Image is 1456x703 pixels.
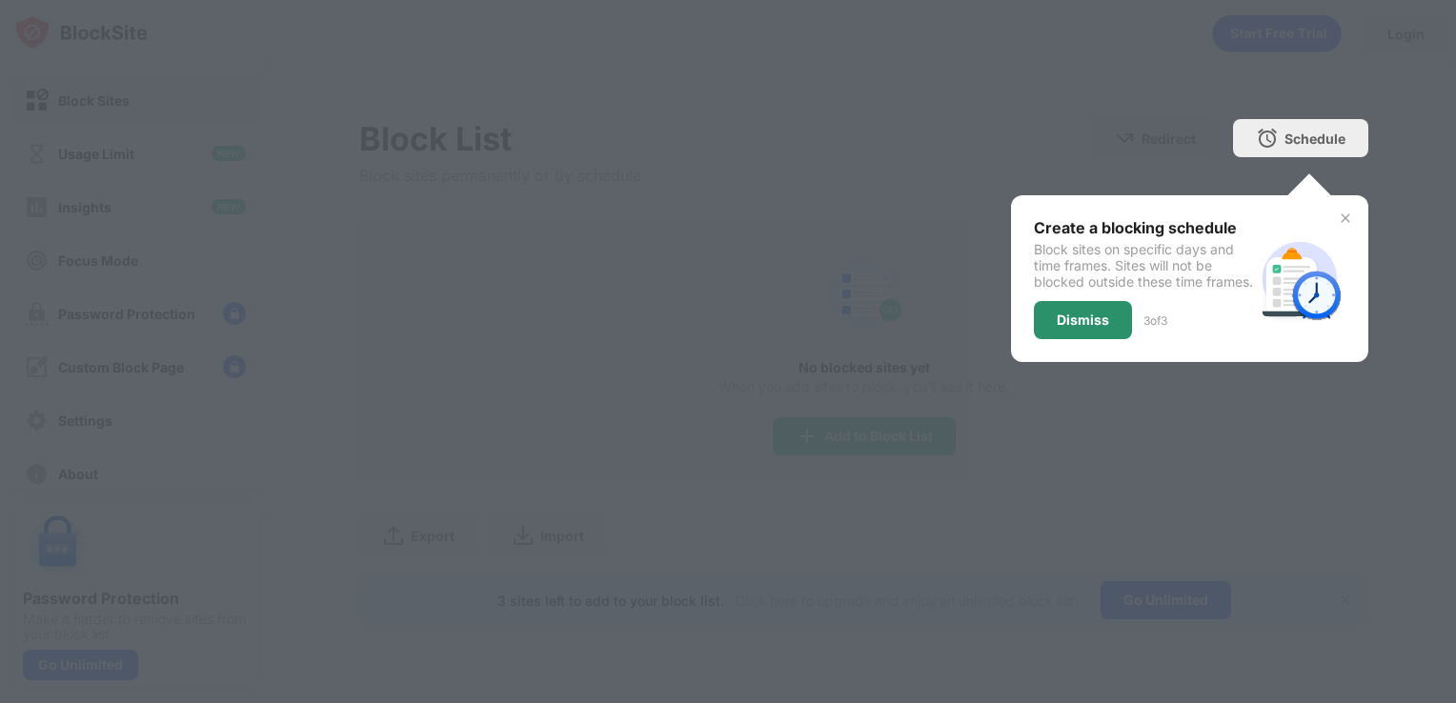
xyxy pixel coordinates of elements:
div: 3 of 3 [1143,313,1167,328]
div: Create a blocking schedule [1034,218,1254,237]
div: Dismiss [1057,312,1109,328]
div: Schedule [1284,131,1345,147]
img: schedule.svg [1254,233,1345,325]
div: Block sites on specific days and time frames. Sites will not be blocked outside these time frames. [1034,241,1254,290]
img: x-button.svg [1338,211,1353,226]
